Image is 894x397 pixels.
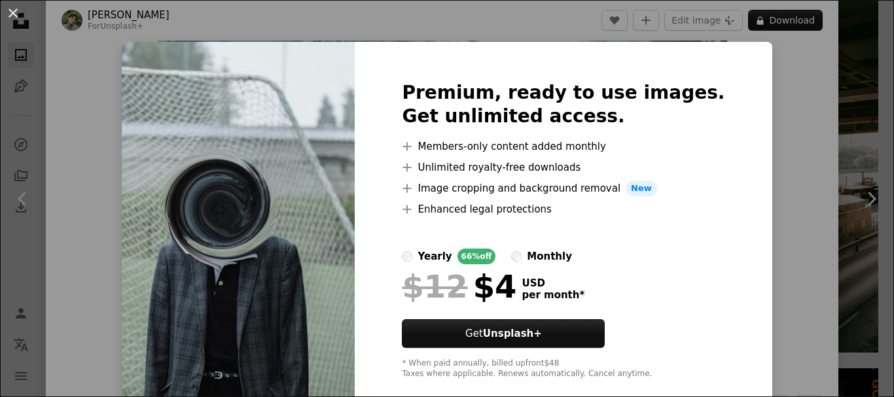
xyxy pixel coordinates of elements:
[402,201,724,217] li: Enhanced legal protections
[626,181,657,196] span: New
[402,269,516,303] div: $4
[402,139,724,154] li: Members-only content added monthly
[402,269,467,303] span: $12
[402,319,605,348] button: GetUnsplash+
[402,160,724,175] li: Unlimited royalty-free downloads
[527,249,572,264] div: monthly
[483,328,542,339] strong: Unsplash+
[522,289,584,301] span: per month *
[402,181,724,196] li: Image cropping and background removal
[522,277,584,289] span: USD
[418,249,452,264] div: yearly
[402,251,412,262] input: yearly66%off
[457,249,496,264] div: 66% off
[511,251,522,262] input: monthly
[402,81,724,128] h2: Premium, ready to use images. Get unlimited access.
[402,358,724,379] div: * When paid annually, billed upfront $48 Taxes where applicable. Renews automatically. Cancel any...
